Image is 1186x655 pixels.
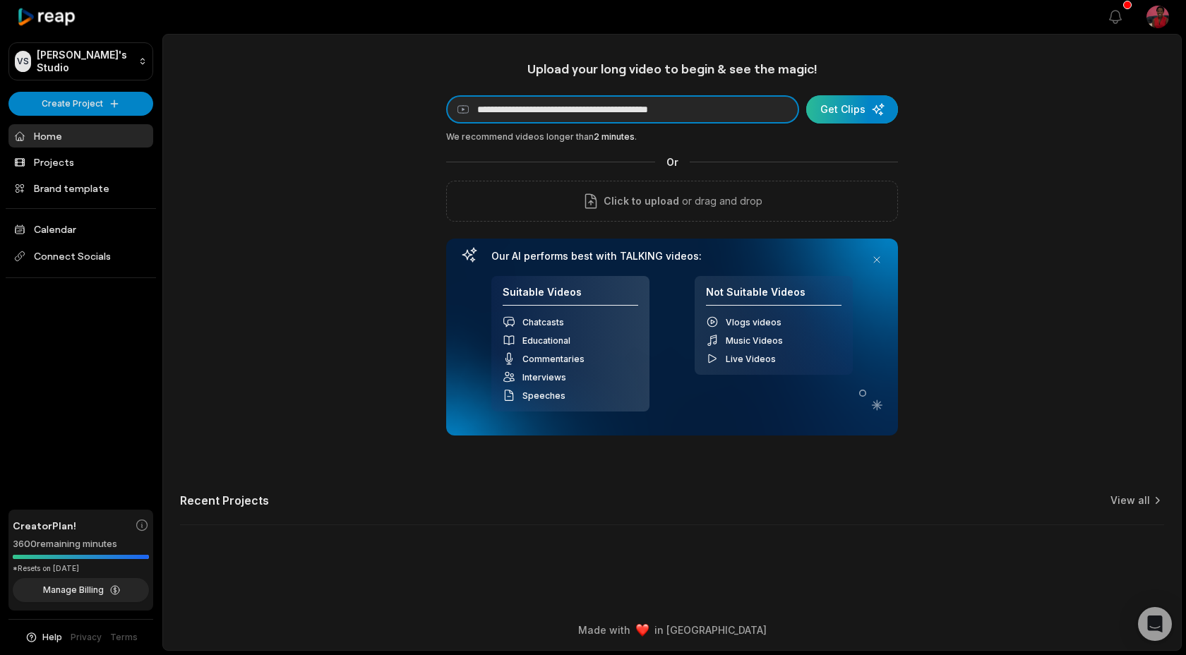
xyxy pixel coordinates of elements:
span: Help [42,631,62,644]
span: Interviews [522,372,566,383]
span: Vlogs videos [726,317,781,327]
button: Create Project [8,92,153,116]
a: Projects [8,150,153,174]
a: Home [8,124,153,148]
span: Music Videos [726,335,783,346]
h4: Not Suitable Videos [706,286,841,306]
span: 2 minutes [594,131,635,142]
a: Calendar [8,217,153,241]
span: Or [655,155,690,169]
a: Privacy [71,631,102,644]
p: [PERSON_NAME]'s Studio [37,49,133,74]
span: Speeches [522,390,565,401]
h3: Our AI performs best with TALKING videos: [491,250,853,263]
a: Brand template [8,176,153,200]
p: or drag and drop [679,193,762,210]
a: View all [1110,493,1150,507]
div: 3600 remaining minutes [13,537,149,551]
span: Commentaries [522,354,585,364]
a: Terms [110,631,138,644]
button: Get Clips [806,95,898,124]
div: Made with in [GEOGRAPHIC_DATA] [176,623,1168,637]
h1: Upload your long video to begin & see the magic! [446,61,898,77]
img: heart emoji [636,624,649,637]
span: Live Videos [726,354,776,364]
button: Manage Billing [13,578,149,602]
h2: Recent Projects [180,493,269,507]
span: Connect Socials [8,244,153,269]
span: Creator Plan! [13,518,76,533]
button: Help [25,631,62,644]
div: VS [15,51,31,72]
span: Educational [522,335,570,346]
div: We recommend videos longer than . [446,131,898,143]
div: *Resets on [DATE] [13,563,149,574]
h4: Suitable Videos [503,286,638,306]
span: Chatcasts [522,317,564,327]
span: Click to upload [604,193,679,210]
div: Open Intercom Messenger [1138,607,1172,641]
